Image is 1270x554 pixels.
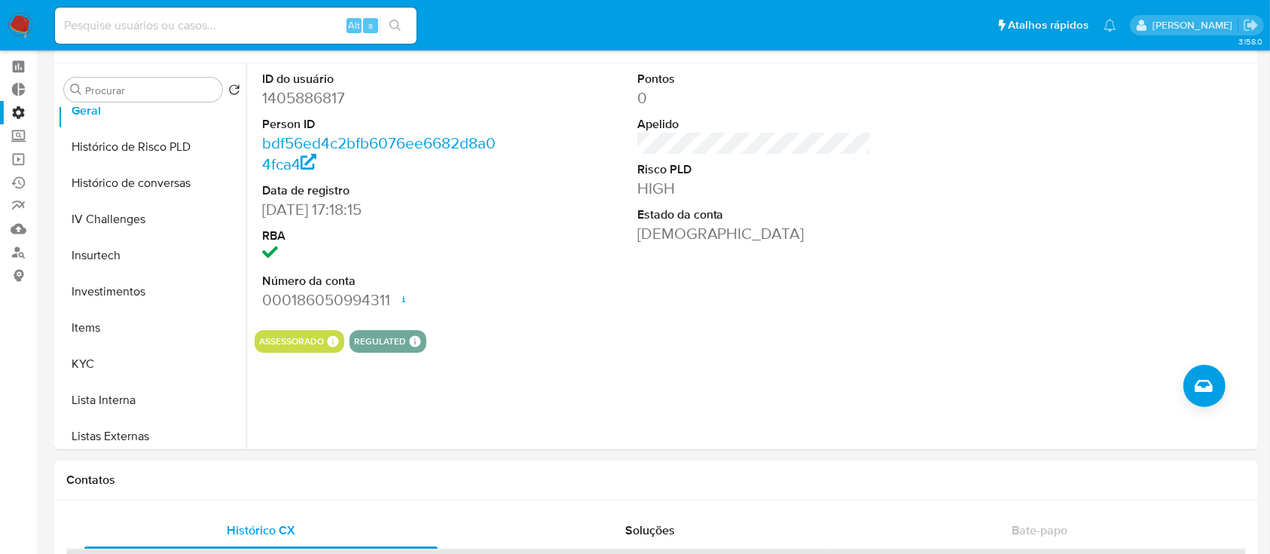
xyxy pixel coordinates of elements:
button: IV Challenges [58,201,246,237]
dt: Data de registro [262,182,497,199]
span: 3.158.0 [1238,35,1262,47]
dd: 1405886817 [262,87,497,109]
span: Alt [348,18,360,32]
button: Procurar [70,84,82,96]
button: search-icon [380,15,411,36]
button: Listas Externas [58,418,246,455]
dt: RBA [262,228,497,244]
p: adriano.brito@mercadolivre.com [1152,18,1238,32]
dt: Estado da conta [637,207,872,223]
a: bdf56ed4c2bfb6076ee6682d8a04fca4 [262,132,496,175]
dt: Pontos [637,71,872,87]
button: Histórico de conversas [58,165,246,201]
span: Bate-papo [1012,522,1067,539]
dt: Número da conta [262,273,497,289]
span: s [368,18,373,32]
span: Histórico CX [227,522,295,539]
button: Items [58,310,246,346]
input: Procurar [85,84,216,97]
dt: Risco PLD [637,161,872,178]
button: Histórico de Risco PLD [58,129,246,165]
dt: Person ID [262,116,497,133]
dt: Apelido [637,116,872,133]
h1: Contatos [66,473,1246,488]
span: Atalhos rápidos [1008,17,1088,33]
input: Pesquise usuários ou casos... [55,16,417,35]
dd: 000186050994311 [262,289,497,311]
span: Soluções [625,522,675,539]
button: Investimentos [58,274,246,310]
button: KYC [58,346,246,382]
a: Notificações [1104,19,1116,32]
dd: [DEMOGRAPHIC_DATA] [637,223,872,244]
button: Lista Interna [58,382,246,418]
a: Sair [1243,17,1259,33]
dd: 0 [637,87,872,109]
dd: HIGH [637,178,872,199]
dt: ID do usuário [262,71,497,87]
button: Retornar ao pedido padrão [228,84,240,100]
button: Geral [58,93,246,129]
dd: [DATE] 17:18:15 [262,199,497,220]
button: Insurtech [58,237,246,274]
